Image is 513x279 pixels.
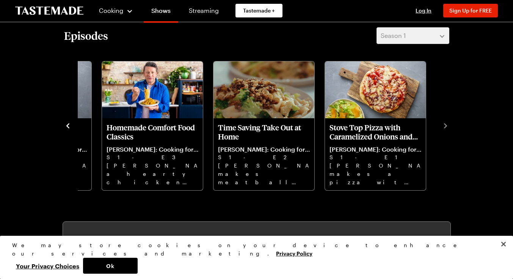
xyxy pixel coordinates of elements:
[218,123,310,141] p: Time Saving Take Out at Home
[107,123,198,186] a: Homemade Comfort Food Classics
[107,161,198,186] p: [PERSON_NAME] a hearty chicken pie, super-satisfying mushroom risotto and a no-cook cake.
[329,123,421,141] p: Stove Top Pizza with Caramelized Onions and Peppers
[495,236,512,252] button: Close
[102,61,203,190] div: Homemade Comfort Food Classics
[276,249,312,257] a: More information about your privacy, opens in a new tab
[243,7,275,14] span: Tastemade +
[218,146,310,153] p: [PERSON_NAME]: Cooking for Less
[329,123,421,186] a: Stove Top Pizza with Caramelized Onions and Peppers
[449,7,492,14] span: Sign Up for FREE
[15,6,83,15] a: To Tastemade Home Page
[12,258,83,274] button: Your Privacy Choices
[325,61,426,118] img: Stove Top Pizza with Caramelized Onions and Peppers
[12,241,494,274] div: Privacy
[213,59,324,191] div: 6 / 7
[325,61,426,190] div: Stove Top Pizza with Caramelized Onions and Peppers
[443,4,498,17] button: Sign Up for FREE
[408,7,439,14] button: Log In
[107,123,198,141] p: Homemade Comfort Food Classics
[218,161,310,186] p: [PERSON_NAME] makes meatball kebabs, crispy pork noodles, and a humble [PERSON_NAME] crumble from...
[218,153,310,161] p: S1 - E2
[12,241,494,258] div: We may store cookies on your device to enhance our services and marketing.
[442,121,449,130] button: navigate to next item
[213,61,314,190] div: Time Saving Take Out at Home
[324,59,436,191] div: 7 / 7
[329,153,421,161] p: S1 - E1
[218,123,310,186] a: Time Saving Take Out at Home
[144,2,178,23] a: Shows
[64,121,72,130] button: navigate to previous item
[83,258,138,274] button: Ok
[107,146,198,153] p: [PERSON_NAME]: Cooking for Less
[329,161,421,186] p: [PERSON_NAME] makes a pizza with no oven and turns the humble pancake into an oozy showstopper.
[64,29,108,42] h2: Episodes
[107,153,198,161] p: S1 - E3
[99,2,133,20] button: Cooking
[99,7,123,14] span: Cooking
[213,61,314,118] img: Time Saving Take Out at Home
[235,4,282,17] a: Tastemade +
[416,7,431,14] span: Log In
[381,31,406,40] span: Season 1
[101,59,213,191] div: 5 / 7
[329,146,421,153] p: [PERSON_NAME]: Cooking for Less
[377,27,449,44] button: Season 1
[102,61,203,118] img: Homemade Comfort Food Classics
